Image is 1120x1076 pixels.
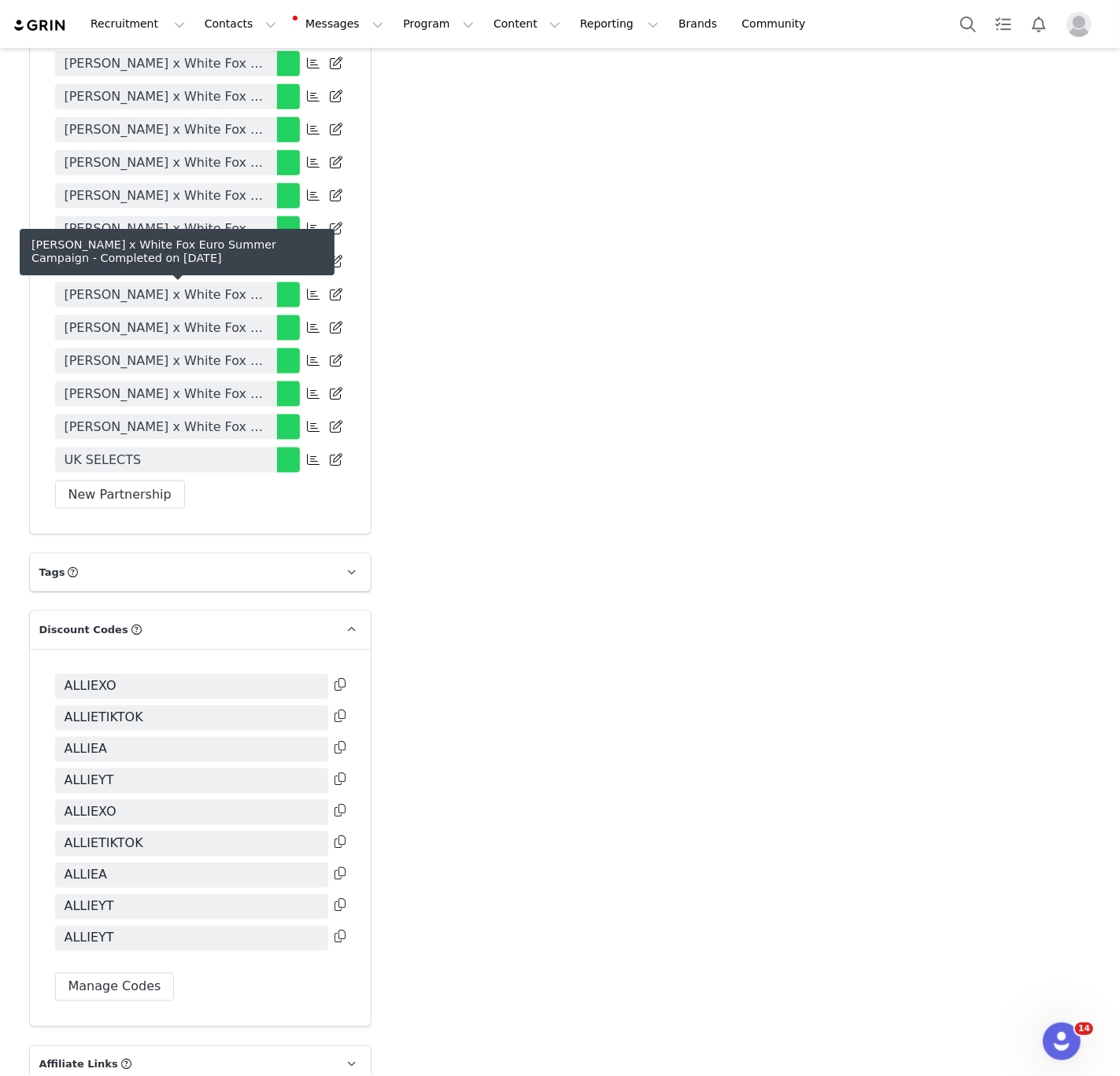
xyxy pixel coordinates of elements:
span: ALLIETIKTOK [65,709,143,728]
span: Tags [39,565,65,580]
a: Community [733,6,822,42]
span: [PERSON_NAME] x White Fox Mid Year Sale 2025 [65,352,268,370]
button: Program [394,6,483,42]
div: [PERSON_NAME] x White Fox Euro Summer Campaign - Completed on [DATE] [31,238,323,266]
span: [PERSON_NAME] x White Fox Wishlist [65,54,268,73]
a: [PERSON_NAME] x White Fox March Sale 2025 [55,216,277,241]
span: ALLIEA [65,740,108,759]
a: [PERSON_NAME] x White Fox Lounge Campaign [DATE] [55,381,277,407]
a: [PERSON_NAME] x White Fox Wishlist [55,51,277,76]
button: Search [951,6,985,42]
button: Content [484,6,570,42]
span: [PERSON_NAME] x White Fox - Lounge Campaign [65,286,268,304]
span: ALLIEXO [65,803,116,822]
img: placeholder-profile.jpg [1066,12,1092,37]
a: [PERSON_NAME] x White Fox - Lounge Campaign [55,282,277,308]
span: [PERSON_NAME] x White Fox Lounge Campaign [DATE] [65,385,268,403]
a: Tasks [986,6,1021,42]
a: [PERSON_NAME] x White Fox Tennis Day Out [55,117,277,142]
a: [PERSON_NAME] x White Fox Festival Trip 2025 [55,183,277,208]
a: [PERSON_NAME] x White Fox August Sale [55,415,277,440]
span: [PERSON_NAME] x White Fox [PERSON_NAME] Day Campaign [65,153,268,172]
span: [PERSON_NAME] x White Fox Tennis Day Out [65,120,268,139]
button: Recruitment [81,6,194,42]
button: Contacts [195,6,286,42]
span: [PERSON_NAME] x White Fox August Sale [65,418,268,437]
button: Notifications [1022,6,1056,42]
a: UK SELECTS [55,448,277,473]
span: ALLIEXO [65,677,116,696]
span: Affiliate Links [39,1057,118,1073]
a: [PERSON_NAME] x White Fox [DATE] [55,84,277,109]
span: 14 [1075,1023,1093,1035]
span: [PERSON_NAME] x White Fox March Sale 2025 [65,219,268,238]
a: [PERSON_NAME] x White Fox [PERSON_NAME] Day Campaign [55,150,277,175]
span: ALLIETIKTOK [65,835,143,853]
span: ALLIEYT [65,772,114,790]
button: Profile [1057,12,1107,37]
button: New Partnership [55,481,185,509]
button: Messages [286,6,393,42]
span: Discount Codes [39,622,128,638]
span: UK SELECTS [65,451,142,470]
span: ALLIEA [65,866,108,885]
img: grin logo [13,18,68,33]
button: Manage Codes [55,973,175,1001]
button: Reporting [571,6,668,42]
a: Brands [669,6,731,42]
iframe: Intercom live chat [1043,1023,1081,1060]
span: [PERSON_NAME] x White Fox [DATE] [65,87,268,106]
a: [PERSON_NAME] x White Fox Mid Year Sale 2025 [55,348,277,374]
span: [PERSON_NAME] x White Fox Festival Trip 2025 [65,186,268,205]
span: ALLIEYT [65,929,114,948]
a: [PERSON_NAME] x White Fox Euro Summer Campaign [55,315,277,341]
span: ALLIEYT [65,897,114,916]
span: [PERSON_NAME] x White Fox Euro Summer Campaign [65,319,268,337]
